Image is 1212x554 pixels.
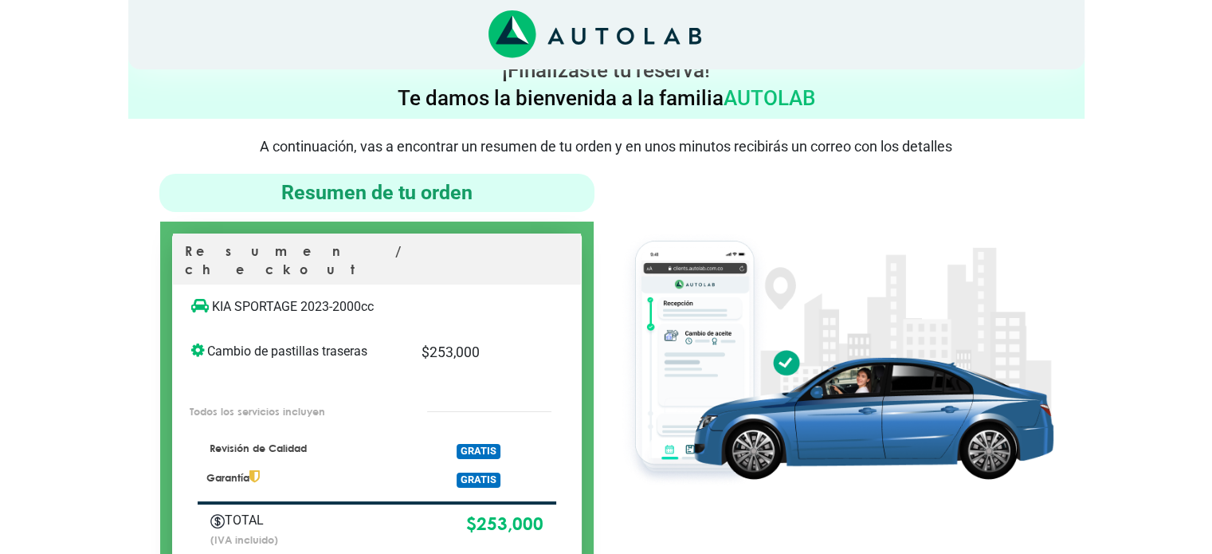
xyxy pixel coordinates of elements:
p: A continuación, vas a encontrar un resumen de tu orden y en unos minutos recibirás un correo con ... [128,138,1085,155]
a: Link al sitio de autolab [488,26,701,41]
p: KIA SPORTAGE 2023-2000cc [191,297,530,316]
p: Todos los servicios incluyen [190,404,394,419]
p: Resumen / checkout [185,242,569,285]
p: TOTAL [210,511,335,530]
small: (IVA incluido) [210,533,278,546]
span: GRATIS [457,444,500,459]
span: AUTOLAB [724,86,815,110]
p: Revisión de Calidad [206,442,398,456]
p: $ 253,000 [422,342,529,363]
img: Autobooking-Iconos-23.png [210,514,225,528]
p: $ 253,000 [359,511,543,538]
h4: Resumen de tu orden [166,180,588,206]
p: Garantía [206,470,398,485]
span: GRATIS [457,473,500,488]
h4: ¡Finalizaste tu reserva! Te damos la bienvenida a la familia [135,57,1078,112]
p: Cambio de pastillas traseras [191,342,398,361]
